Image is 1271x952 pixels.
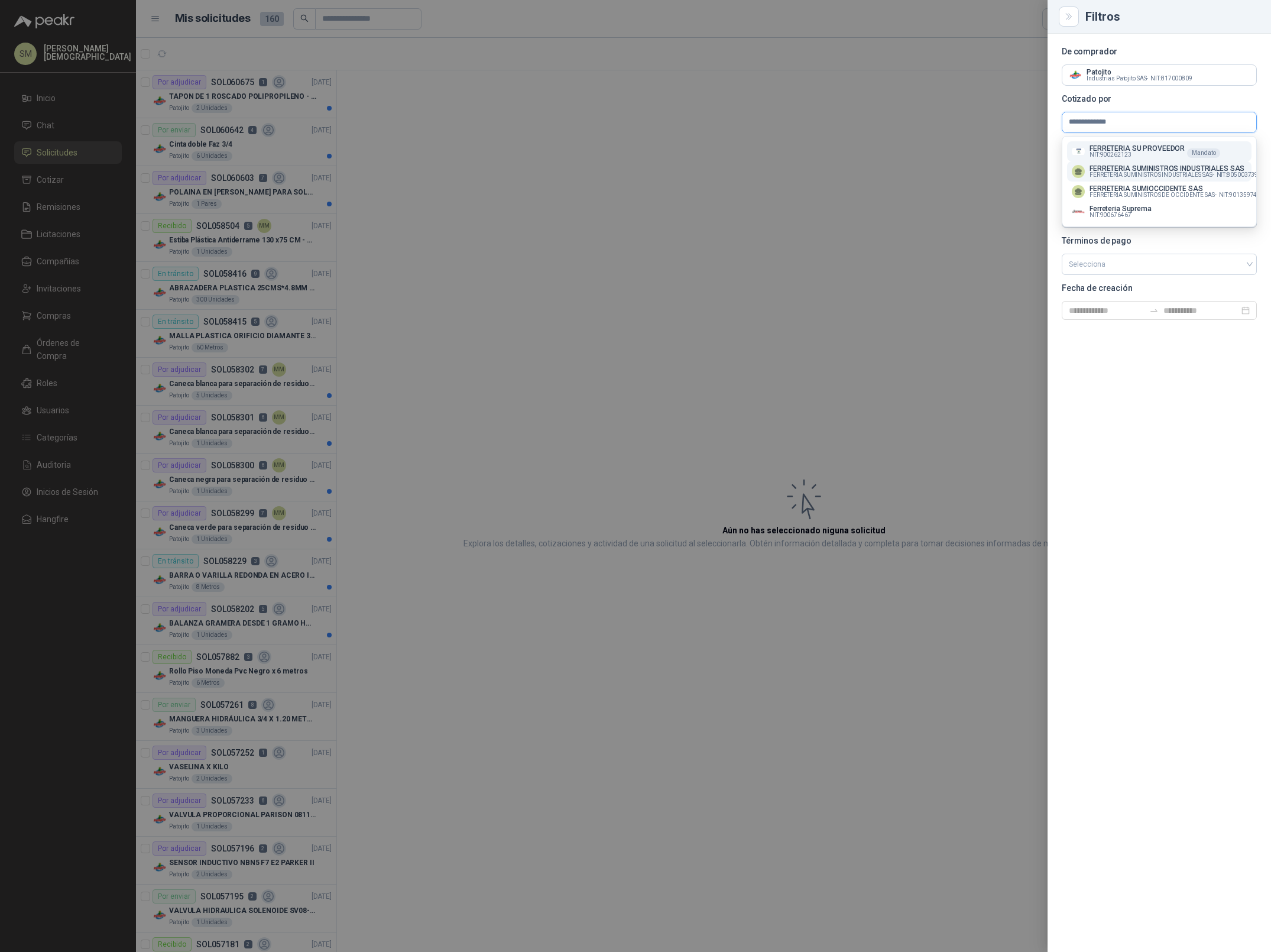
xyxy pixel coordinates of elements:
[1149,306,1159,315] span: swap-right
[1067,202,1251,222] button: Company LogoFerreteria SupremaNIT:900676467
[1062,48,1257,55] p: De comprador
[1219,192,1261,198] span: NIT : 901359740
[1090,205,1152,212] p: Ferreteria Suprema
[1072,205,1085,218] img: Company Logo
[1085,11,1257,22] div: Filtros
[1090,185,1260,192] p: FERRETERIA SUMIOCCIDENTE SAS
[1149,306,1159,315] span: to
[1090,165,1263,172] p: FERRETERIA SUMINISTROS INDUSTRIALES SAS
[1062,237,1257,244] p: Términos de pago
[1187,148,1220,158] div: Mandato
[1062,95,1257,102] p: Cotizado por
[1067,141,1251,161] button: Company LogoFERRETERIA SU PROVEEDORNIT:900262123Mandato
[1090,212,1131,218] span: NIT : 900676467
[1067,161,1251,182] button: FERRETERIA SUMINISTROS INDUSTRIALES SASFERRETERIA SUMINISTROS INDUSTRIALES SAS-NIT:805003739-8
[1067,182,1251,202] button: FERRETERIA SUMIOCCIDENTE SASFERRETERIA SUMINISTROS DE OCCIDENTE SAS-NIT:901359740
[1062,284,1257,292] p: Fecha de creación
[1072,145,1085,158] img: Company Logo
[1090,172,1214,178] span: FERRETERIA SUMINISTROS INDUSTRIALES SAS -
[1062,9,1076,24] button: Close
[1090,152,1131,158] span: NIT : 900262123
[1090,192,1217,198] span: FERRETERIA SUMINISTROS DE OCCIDENTE SAS -
[1090,145,1185,152] p: FERRETERIA SU PROVEEDOR
[1217,172,1263,178] span: NIT : 805003739-8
